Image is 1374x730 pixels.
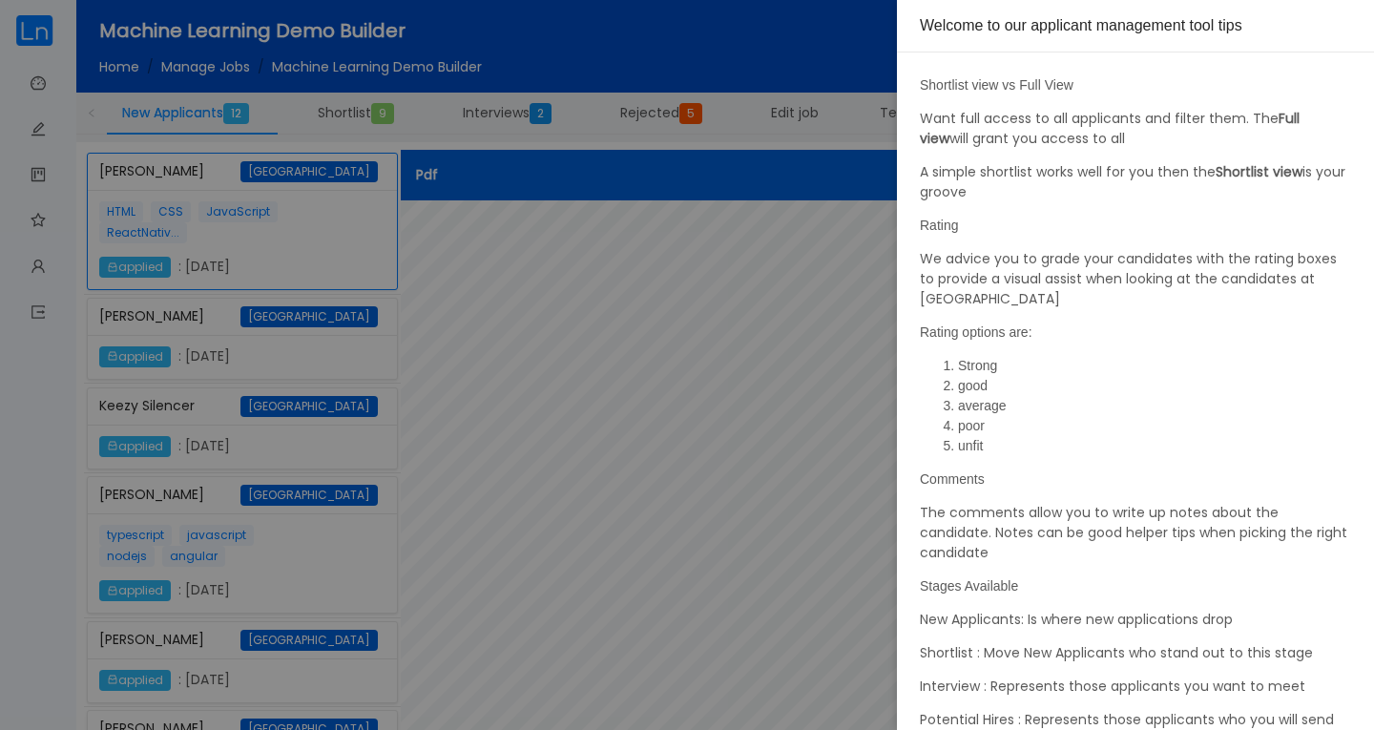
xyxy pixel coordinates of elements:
p: Interview : Represents those applicants you want to meet [920,677,1351,697]
li: poor [958,416,1351,436]
div: Welcome to our applicant management tool tips [920,15,1351,36]
p: Stages Available [920,576,1351,596]
p: New Applicants: Is where new applications drop [920,610,1351,630]
b: Full view [920,109,1300,148]
li: Strong [958,356,1351,376]
li: unfit [958,436,1351,456]
p: Want full access to all applicants and filter them. The will grant you access to all [920,109,1351,149]
li: good [958,376,1351,396]
p: We advice you to grade your candidates with the rating boxes to provide a visual assist when look... [920,249,1351,309]
p: Shortlist : Move New Applicants who stand out to this stage [920,643,1351,663]
p: The comments allow you to write up notes about the candidate. Notes can be good helper tips when ... [920,503,1351,563]
li: average [958,396,1351,416]
p: A simple shortlist works well for you then the is your groove [920,162,1351,202]
p: Rating options are: [920,323,1351,343]
p: Rating [920,216,1351,236]
p: Shortlist view vs Full View [920,75,1351,95]
b: Shortlist view [1216,162,1302,181]
p: Comments [920,469,1351,490]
